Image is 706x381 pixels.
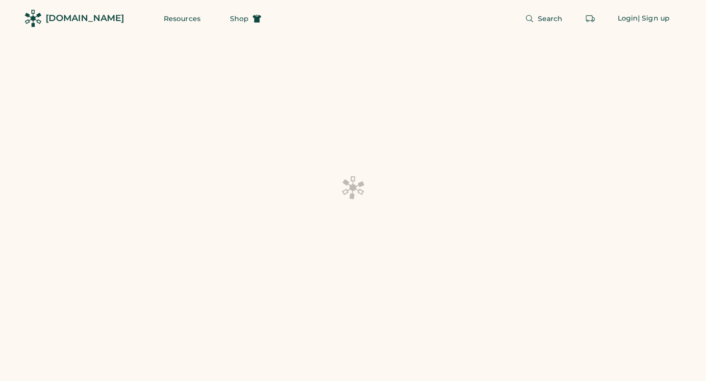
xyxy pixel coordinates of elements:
[618,14,638,24] div: Login
[580,9,600,28] button: Retrieve an order
[46,12,124,24] div: [DOMAIN_NAME]
[218,9,273,28] button: Shop
[230,15,249,22] span: Shop
[25,10,42,27] img: Rendered Logo - Screens
[638,14,670,24] div: | Sign up
[341,175,365,200] img: Platens-Black-Loader-Spin-rich%20black.webp
[513,9,575,28] button: Search
[152,9,212,28] button: Resources
[538,15,563,22] span: Search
